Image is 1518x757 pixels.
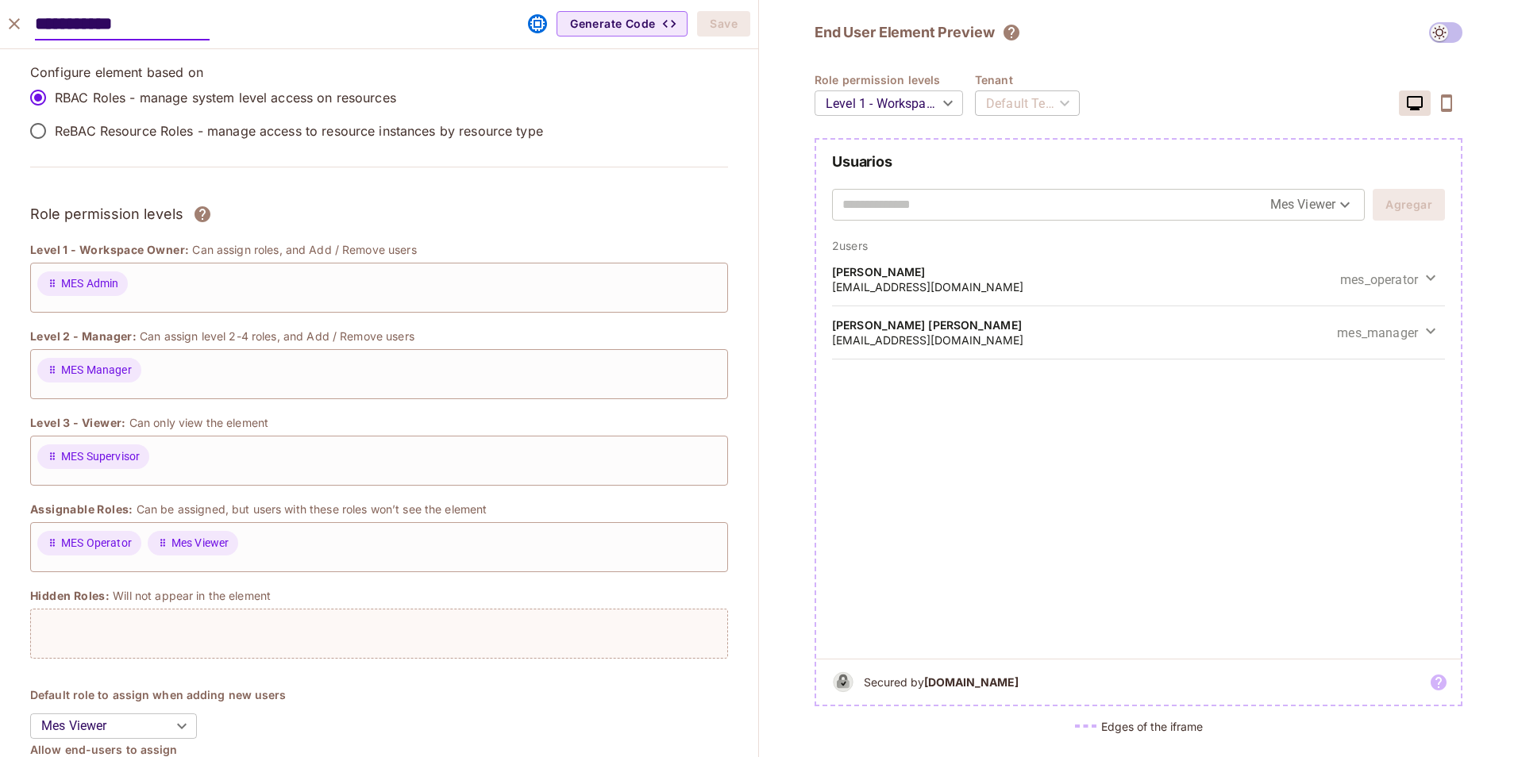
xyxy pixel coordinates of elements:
h5: [EMAIL_ADDRESS][DOMAIN_NAME] [832,279,1023,294]
button: Save [697,11,750,37]
p: RBAC Roles - manage system level access on resources [55,89,396,106]
svg: This element was embedded [528,14,547,33]
button: Agregar [1373,189,1445,221]
svg: The element will only show tenant specific content. No user information will be visible across te... [1002,23,1021,42]
h4: Default role to assign when adding new users [30,687,728,702]
span: MES Manager [61,362,132,378]
p: Can assign level 2-4 roles, and Add / Remove users [140,329,414,344]
h4: Allow end-users to assign [30,742,728,757]
h3: Role permission levels [30,202,183,226]
p: ReBAC Resource Roles - manage access to resource instances by resource type [55,122,543,140]
h4: [PERSON_NAME] [832,264,1023,279]
h5: Secured by [864,674,1019,690]
p: Configure element based on [30,63,728,81]
p: Will not appear in the element [113,588,271,603]
button: mes_manager [1329,320,1445,345]
span: Hidden Roles: [30,588,110,604]
h4: [PERSON_NAME] [PERSON_NAME] [832,317,1023,332]
div: Default Tenant [975,81,1080,125]
div: Level 1 - Workspace Owner [815,81,963,125]
p: Can be assigned, but users with these roles won’t see the element [137,501,487,517]
h2: Usuarios [832,152,1445,171]
p: Can only view the element [129,415,268,430]
span: MES Operator [61,535,132,551]
p: 2 users [832,238,1445,253]
span: Level 3 - Viewer: [30,415,126,431]
h5: Edges of the iframe [1101,719,1203,734]
span: Assignable Roles: [30,501,133,517]
span: MES Supervisor [61,448,140,465]
h4: Tenant [975,72,1092,87]
img: b&w logo [829,667,857,697]
h2: End User Element Preview [815,23,994,42]
b: [DOMAIN_NAME] [924,675,1019,689]
span: mes_manager [1337,324,1418,342]
div: Mes Viewer [1270,192,1355,217]
span: Level 2 - Manager: [30,329,137,344]
div: Mes Viewer [30,704,197,748]
span: MES Admin [61,275,118,292]
h4: Role permission levels [815,72,975,87]
svg: Assign roles to different permission levels and grant users the correct rights over each element.... [193,205,212,224]
button: mes_operator [1332,267,1445,292]
span: Level 1 - Workspace Owner: [30,242,189,258]
span: mes_operator [1340,271,1418,289]
span: Mes Viewer [171,535,229,551]
p: Can assign roles, and Add / Remove users [192,242,416,257]
button: Generate Code [557,11,688,37]
h5: [EMAIL_ADDRESS][DOMAIN_NAME] [832,332,1023,348]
